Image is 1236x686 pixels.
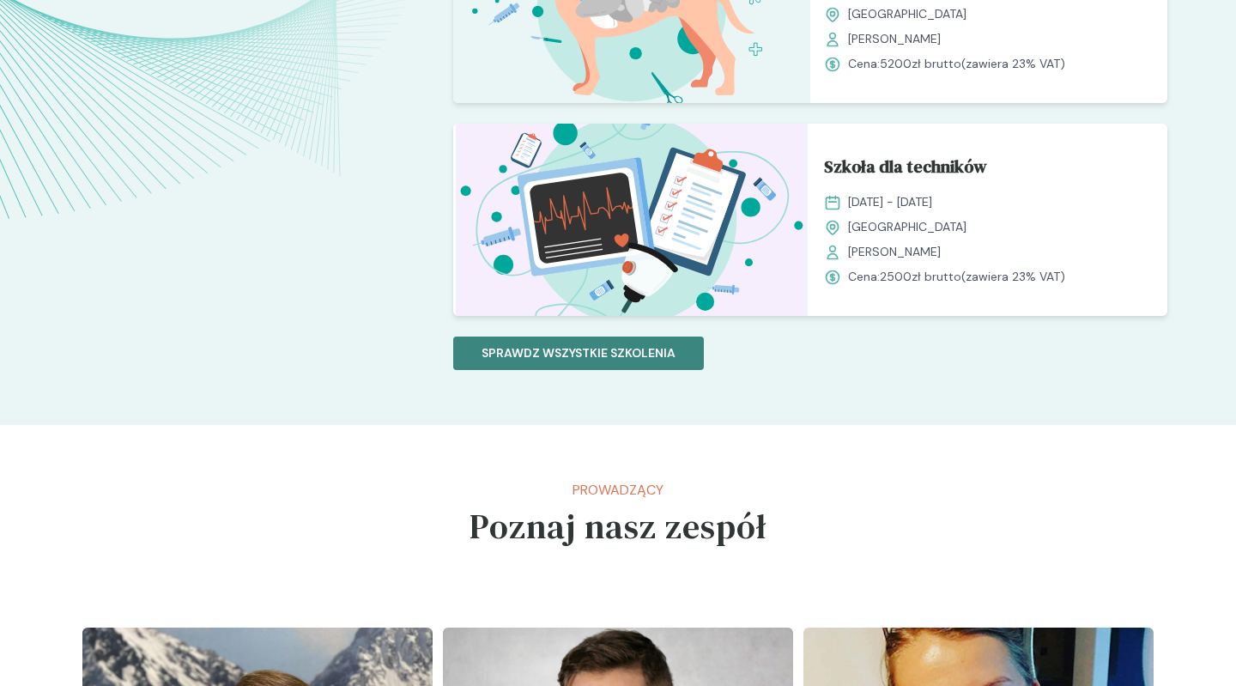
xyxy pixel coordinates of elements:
p: Prowadzący [470,480,766,501]
span: [GEOGRAPHIC_DATA] [848,218,966,236]
a: Szkoła dla techników [824,154,1154,186]
span: Szkoła dla techników [824,154,987,186]
span: Cena: (zawiera 23% VAT) [848,268,1065,286]
span: Cena: (zawiera 23% VAT) [848,55,1065,73]
span: 5200 zł brutto [880,56,961,71]
span: [DATE] - [DATE] [848,193,932,211]
h5: Poznaj nasz zespół [470,501,766,552]
img: Z2B_FZbqstJ98k08_Technicy_T.svg [453,124,810,316]
span: [PERSON_NAME] [848,30,941,48]
a: Sprawdz wszystkie szkolenia [453,343,704,361]
span: [GEOGRAPHIC_DATA] [848,5,966,23]
p: Sprawdz wszystkie szkolenia [482,344,676,362]
span: 2500 zł brutto [880,269,961,284]
span: [PERSON_NAME] [848,243,941,261]
button: Sprawdz wszystkie szkolenia [453,337,704,370]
